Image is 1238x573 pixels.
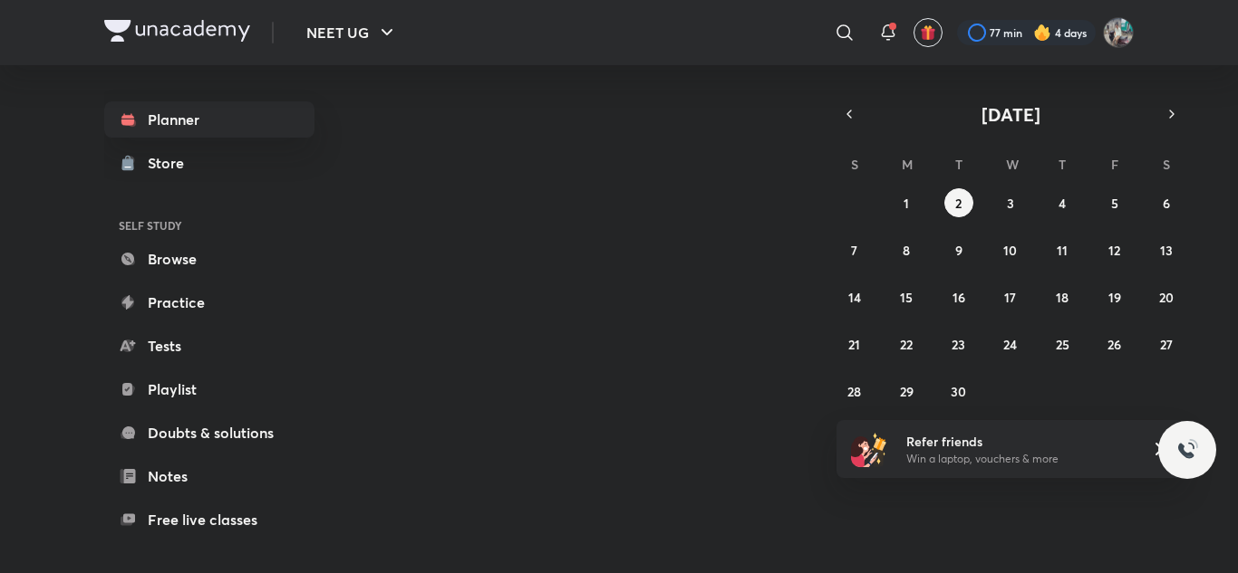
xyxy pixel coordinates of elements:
span: [DATE] [982,102,1040,127]
button: September 9, 2025 [944,235,973,264]
abbr: September 4, 2025 [1059,195,1066,212]
abbr: September 23, 2025 [952,336,965,353]
a: Doubts & solutions [104,415,314,451]
div: Store [148,152,195,174]
a: Practice [104,284,314,320]
abbr: September 12, 2025 [1108,242,1120,259]
button: September 30, 2025 [944,377,973,406]
abbr: September 29, 2025 [900,383,914,400]
button: September 16, 2025 [944,282,973,311]
abbr: September 13, 2025 [1160,242,1173,259]
abbr: September 5, 2025 [1111,195,1118,212]
button: September 23, 2025 [944,329,973,358]
abbr: September 1, 2025 [904,195,909,212]
abbr: September 6, 2025 [1163,195,1170,212]
button: September 26, 2025 [1100,329,1129,358]
button: September 20, 2025 [1152,282,1181,311]
abbr: Tuesday [955,156,962,173]
button: September 8, 2025 [892,235,921,264]
button: September 7, 2025 [840,235,869,264]
abbr: September 7, 2025 [851,242,857,259]
abbr: September 25, 2025 [1056,336,1069,353]
button: September 12, 2025 [1100,235,1129,264]
button: NEET UG [295,14,409,51]
p: Win a laptop, vouchers & more [906,451,1129,467]
a: Planner [104,101,314,138]
abbr: September 14, 2025 [848,289,861,306]
abbr: Sunday [851,156,858,173]
abbr: September 27, 2025 [1160,336,1173,353]
abbr: September 18, 2025 [1056,289,1069,306]
button: September 29, 2025 [892,377,921,406]
abbr: September 15, 2025 [900,289,913,306]
img: referral [851,431,887,467]
button: September 25, 2025 [1048,329,1077,358]
button: September 17, 2025 [996,282,1025,311]
button: September 2, 2025 [944,188,973,217]
button: September 21, 2025 [840,329,869,358]
abbr: September 19, 2025 [1108,289,1121,306]
a: Tests [104,328,314,364]
abbr: September 8, 2025 [903,242,910,259]
button: [DATE] [862,101,1159,127]
a: Playlist [104,371,314,407]
img: avatar [920,24,936,41]
abbr: September 9, 2025 [955,242,962,259]
button: September 22, 2025 [892,329,921,358]
a: Store [104,145,314,181]
button: September 6, 2025 [1152,188,1181,217]
button: September 24, 2025 [996,329,1025,358]
a: Notes [104,458,314,494]
button: September 18, 2025 [1048,282,1077,311]
h6: Refer friends [906,432,1129,451]
a: Browse [104,241,314,277]
img: Umar Parsuwale [1103,17,1134,48]
img: streak [1033,24,1051,42]
abbr: Monday [902,156,913,173]
abbr: September 20, 2025 [1159,289,1174,306]
button: September 27, 2025 [1152,329,1181,358]
button: September 28, 2025 [840,377,869,406]
button: September 13, 2025 [1152,235,1181,264]
abbr: Thursday [1059,156,1066,173]
button: September 14, 2025 [840,282,869,311]
abbr: Saturday [1163,156,1170,173]
abbr: September 30, 2025 [951,383,966,400]
abbr: September 28, 2025 [847,383,861,400]
abbr: September 26, 2025 [1107,336,1121,353]
abbr: September 10, 2025 [1003,242,1017,259]
abbr: September 17, 2025 [1004,289,1016,306]
abbr: September 24, 2025 [1003,336,1017,353]
button: September 10, 2025 [996,235,1025,264]
button: September 19, 2025 [1100,282,1129,311]
abbr: September 11, 2025 [1057,242,1068,259]
img: Company Logo [104,20,250,42]
button: September 3, 2025 [996,188,1025,217]
button: September 11, 2025 [1048,235,1077,264]
button: September 5, 2025 [1100,188,1129,217]
button: September 4, 2025 [1048,188,1077,217]
abbr: September 16, 2025 [953,289,965,306]
h6: SELF STUDY [104,210,314,241]
button: avatar [914,18,943,47]
a: Company Logo [104,20,250,46]
abbr: September 2, 2025 [955,195,962,212]
abbr: September 22, 2025 [900,336,913,353]
abbr: September 3, 2025 [1007,195,1014,212]
abbr: Wednesday [1006,156,1019,173]
abbr: September 21, 2025 [848,336,860,353]
a: Free live classes [104,501,314,538]
abbr: Friday [1111,156,1118,173]
img: ttu [1176,439,1198,461]
button: September 15, 2025 [892,282,921,311]
button: September 1, 2025 [892,188,921,217]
